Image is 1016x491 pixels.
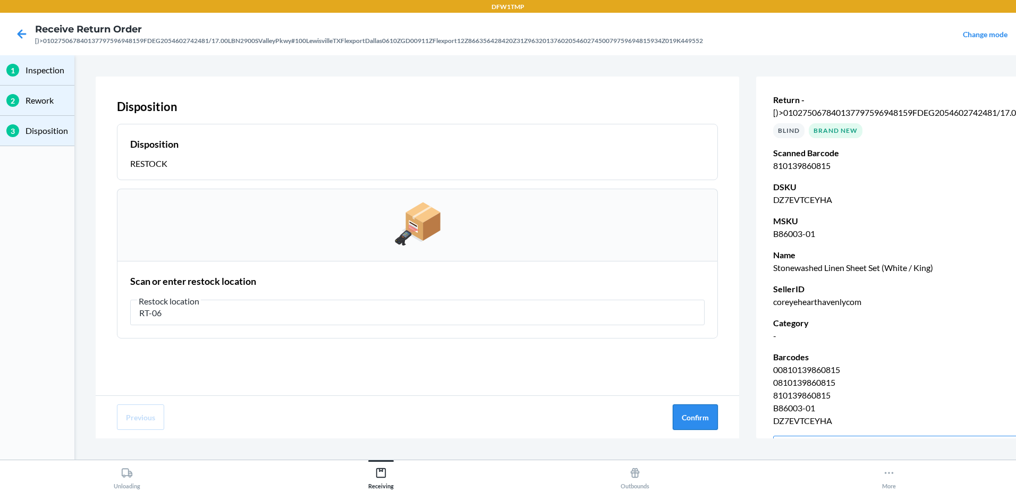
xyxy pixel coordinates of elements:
button: More [762,460,1016,489]
div: BLIND [773,123,805,138]
p: Disposition [117,98,718,115]
div: 1 [6,64,19,77]
button: Previous [117,404,164,430]
h2: Disposition [130,137,179,151]
p: Disposition [26,124,68,137]
p: Rework [26,94,68,107]
button: Confirm [673,404,718,430]
div: Outbounds [621,463,649,489]
div: More [882,463,896,489]
div: 3 [6,124,19,137]
button: Receiving [254,460,508,489]
span: Restock location [137,296,201,307]
div: Receiving [368,463,394,489]
div: 2 [6,94,19,107]
p: RESTOCK [130,157,705,170]
div: Unloading [114,463,140,489]
input: Restock location [130,300,705,325]
h4: Receive Return Order [35,22,703,36]
h2: Scan or enter restock location [130,274,256,288]
p: Inspection [26,64,68,77]
div: [)>010275067840137797596948159FDEG2054602742481/17.00LBN2900SValleyPkwy#100LewisvilleTXFlexportDa... [35,36,703,46]
a: Change mode [963,30,1007,39]
p: DFW1TMP [492,2,524,12]
div: Brand New [809,123,862,138]
button: Outbounds [508,460,762,489]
